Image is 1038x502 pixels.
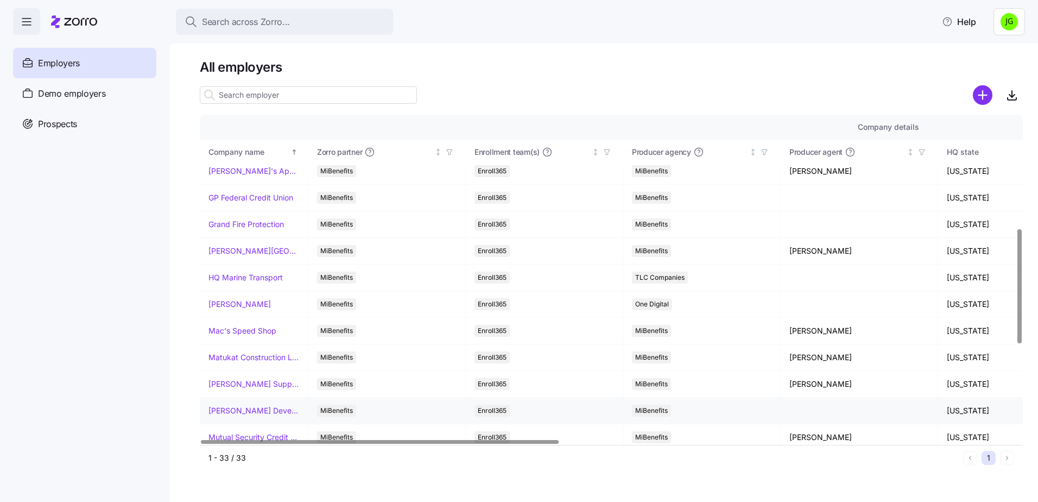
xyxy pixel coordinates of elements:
[635,431,668,443] span: MiBenefits
[478,405,507,417] span: Enroll365
[320,325,353,337] span: MiBenefits
[1000,451,1014,465] button: Next page
[317,147,362,158] span: Zorro partner
[474,147,540,158] span: Enrollment team(s)
[592,148,599,156] div: Not sorted
[478,165,507,177] span: Enroll365
[781,238,938,265] td: [PERSON_NAME]
[635,405,668,417] span: MiBenefits
[320,431,353,443] span: MiBenefits
[781,318,938,344] td: [PERSON_NAME]
[38,117,77,131] span: Prospects
[632,147,691,158] span: Producer agency
[320,378,353,390] span: MiBenefits
[749,148,757,156] div: Not sorted
[200,59,1023,76] h1: All employers
[320,165,353,177] span: MiBenefits
[13,48,156,78] a: Employers
[973,85,992,105] svg: add icon
[434,148,442,156] div: Not sorted
[478,352,507,363] span: Enroll365
[208,166,299,177] a: [PERSON_NAME]'s Appliance/[PERSON_NAME]'s Academy/Fluid Services
[1001,13,1018,30] img: a4774ed6021b6d0ef619099e609a7ec5
[208,379,299,390] a: [PERSON_NAME] Supply Company
[320,298,353,310] span: MiBenefits
[320,405,353,417] span: MiBenefits
[200,140,308,165] th: Company nameSorted ascending
[478,218,507,230] span: Enroll365
[200,86,417,104] input: Search employer
[635,378,668,390] span: MiBenefits
[781,140,938,165] th: Producer agentNot sorted
[635,352,668,363] span: MiBenefits
[635,192,668,204] span: MiBenefits
[907,148,914,156] div: Not sorted
[789,147,843,158] span: Producer agent
[635,165,668,177] span: MiBenefits
[963,451,977,465] button: Previous page
[478,192,507,204] span: Enroll365
[38,87,106,101] span: Demo employers
[478,272,507,284] span: Enroll365
[208,246,299,256] a: [PERSON_NAME][GEOGRAPHIC_DATA][DEMOGRAPHIC_DATA]
[635,298,669,310] span: One Digital
[208,219,284,230] a: Grand Fire Protection
[781,158,938,185] td: [PERSON_NAME]
[208,272,283,283] a: HQ Marine Transport
[781,344,938,371] td: [PERSON_NAME]
[635,245,668,257] span: MiBenefits
[478,431,507,443] span: Enroll365
[320,352,353,363] span: MiBenefits
[208,352,299,363] a: Matukat Construction LLC
[176,9,393,35] button: Search across Zorro...
[623,140,781,165] th: Producer agencyNot sorted
[466,140,623,165] th: Enrollment team(s)Not sorted
[208,299,271,310] a: [PERSON_NAME]
[13,78,156,109] a: Demo employers
[478,298,507,310] span: Enroll365
[13,109,156,139] a: Prospects
[208,432,299,443] a: Mutual Security Credit Union
[635,325,668,337] span: MiBenefits
[478,245,507,257] span: Enroll365
[781,424,938,451] td: [PERSON_NAME]
[208,192,293,203] a: GP Federal Credit Union
[38,57,80,70] span: Employers
[982,451,996,465] button: 1
[208,405,299,416] a: [PERSON_NAME] Development Corporation
[635,218,668,230] span: MiBenefits
[308,140,466,165] th: Zorro partnerNot sorted
[208,146,289,158] div: Company name
[478,378,507,390] span: Enroll365
[290,148,298,156] div: Sorted ascending
[478,325,507,337] span: Enroll365
[202,15,290,29] span: Search across Zorro...
[933,11,985,33] button: Help
[320,272,353,284] span: MiBenefits
[635,272,685,284] span: TLC Companies
[781,371,938,398] td: [PERSON_NAME]
[320,218,353,230] span: MiBenefits
[942,15,976,28] span: Help
[208,453,959,463] div: 1 - 33 / 33
[208,325,276,336] a: Mac's Speed Shop
[320,192,353,204] span: MiBenefits
[320,245,353,257] span: MiBenefits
